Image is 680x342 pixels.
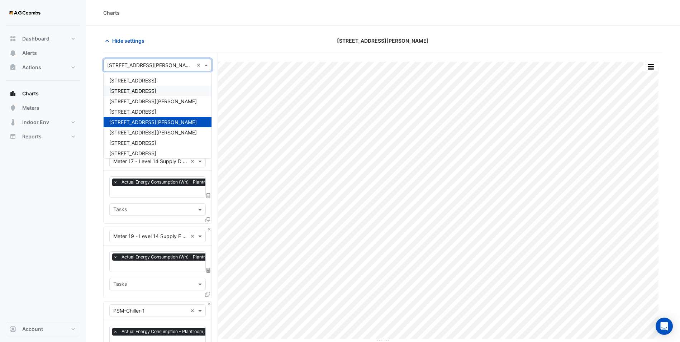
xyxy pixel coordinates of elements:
app-icon: Reports [9,133,16,140]
span: Actions [22,64,41,71]
span: × [112,328,119,335]
button: More Options [643,62,658,71]
app-icon: Dashboard [9,35,16,42]
span: [STREET_ADDRESS] [109,109,156,115]
span: [STREET_ADDRESS][PERSON_NAME] [109,119,197,125]
span: Hide settings [112,37,144,44]
button: Account [6,322,80,336]
app-icon: Indoor Env [9,119,16,126]
button: Reports [6,129,80,144]
button: Charts [6,86,80,101]
span: Charts [22,90,39,97]
span: Clone Favourites and Tasks from this Equipment to other Equipment [205,217,210,223]
button: Dashboard [6,32,80,46]
span: Clear [190,232,196,240]
span: Alerts [22,49,37,57]
span: Clear [190,307,196,314]
button: Actions [6,60,80,75]
span: [STREET_ADDRESS] [109,140,156,146]
ng-dropdown-panel: Options list [103,72,212,159]
span: [STREET_ADDRESS][PERSON_NAME] [337,37,429,44]
div: Charts [103,9,120,16]
span: × [112,253,119,261]
div: Tasks [112,280,127,289]
span: × [112,179,119,186]
button: Close [207,227,211,232]
span: Choose Function [205,193,212,199]
span: Clear [190,157,196,165]
app-icon: Charts [9,90,16,97]
button: Close [207,301,211,306]
span: [STREET_ADDRESS][PERSON_NAME] [109,129,197,136]
div: Open Intercom Messenger [656,318,673,335]
div: Tasks [112,205,127,215]
span: [STREET_ADDRESS] [109,77,156,84]
span: [STREET_ADDRESS] [109,88,156,94]
app-icon: Meters [9,104,16,111]
span: Actual Energy Consumption (Wh) - Plantroom, Plantroom [120,179,239,186]
span: Dashboard [22,35,49,42]
span: Indoor Env [22,119,49,126]
button: Meters [6,101,80,115]
button: Alerts [6,46,80,60]
app-icon: Alerts [9,49,16,57]
span: Account [22,326,43,333]
app-icon: Actions [9,64,16,71]
span: Meters [22,104,39,111]
span: [STREET_ADDRESS] [109,150,156,156]
button: Indoor Env [6,115,80,129]
span: Choose Function [205,267,212,273]
span: Actual Energy Consumption (Wh) - Plantroom, Plantroom [120,253,239,261]
span: Clone Favourites and Tasks from this Equipment to other Equipment [205,291,210,297]
span: Reports [22,133,42,140]
img: Company Logo [9,6,41,20]
button: Hide settings [103,34,149,47]
span: [STREET_ADDRESS][PERSON_NAME] [109,98,197,104]
span: Clear [196,61,203,69]
span: Actual Energy Consumption - Plantroom, Plantroom [120,328,228,335]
